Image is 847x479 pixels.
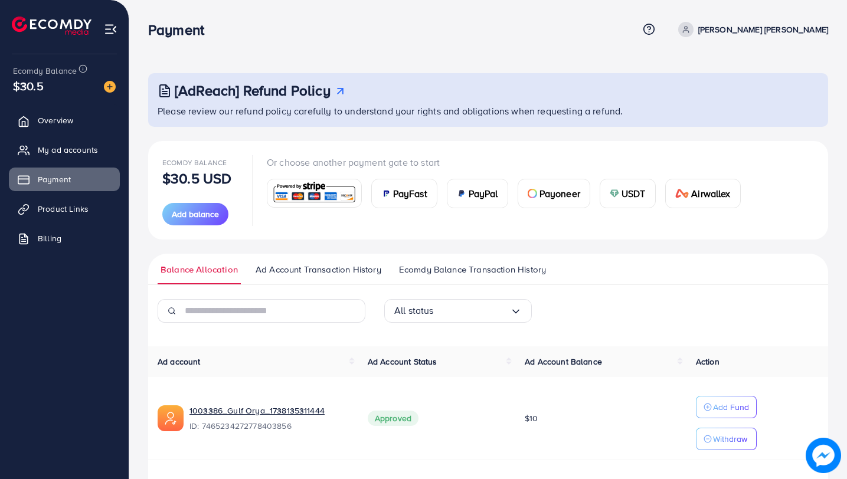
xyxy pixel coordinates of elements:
[189,405,349,432] div: <span class='underline'>1003386_Gulf Orya_1738135311444</span></br>7465234272778403856
[38,173,71,185] span: Payment
[807,439,840,472] img: image
[267,179,362,208] a: card
[368,356,437,368] span: Ad Account Status
[673,22,828,37] a: [PERSON_NAME] [PERSON_NAME]
[539,186,580,201] span: Payoneer
[528,189,537,198] img: card
[610,189,619,198] img: card
[38,232,61,244] span: Billing
[691,186,730,201] span: Airwallex
[393,186,427,201] span: PayFast
[9,109,120,132] a: Overview
[172,208,219,220] span: Add balance
[162,171,231,185] p: $30.5 USD
[525,412,538,424] span: $10
[9,227,120,250] a: Billing
[267,155,750,169] p: Or choose another payment gate to start
[384,299,532,323] div: Search for option
[158,356,201,368] span: Ad account
[158,104,821,118] p: Please review our refund policy carefully to understand your rights and obligations when requesti...
[518,179,590,208] a: cardPayoneer
[713,432,747,446] p: Withdraw
[38,144,98,156] span: My ad accounts
[38,114,73,126] span: Overview
[189,405,325,416] a: 1003386_Gulf Orya_1738135311444
[525,356,602,368] span: Ad Account Balance
[469,186,498,201] span: PayPal
[9,138,120,162] a: My ad accounts
[104,81,116,93] img: image
[394,301,434,320] span: All status
[622,186,646,201] span: USDT
[665,179,741,208] a: cardAirwallex
[256,263,381,276] span: Ad Account Transaction History
[158,405,184,431] img: ic-ads-acc.e4c84228.svg
[399,263,546,276] span: Ecomdy Balance Transaction History
[162,158,227,168] span: Ecomdy Balance
[13,65,77,77] span: Ecomdy Balance
[600,179,656,208] a: cardUSDT
[434,301,510,320] input: Search for option
[675,189,689,198] img: card
[175,82,331,99] h3: [AdReach] Refund Policy
[698,22,828,37] p: [PERSON_NAME] [PERSON_NAME]
[13,77,44,94] span: $30.5
[696,356,720,368] span: Action
[104,22,117,36] img: menu
[12,17,91,35] img: logo
[696,428,757,450] button: Withdraw
[161,263,238,276] span: Balance Allocation
[371,179,437,208] a: cardPayFast
[9,168,120,191] a: Payment
[368,411,418,426] span: Approved
[38,203,89,215] span: Product Links
[148,21,214,38] h3: Payment
[189,420,349,432] span: ID: 7465234272778403856
[713,400,749,414] p: Add Fund
[457,189,466,198] img: card
[9,197,120,221] a: Product Links
[271,181,358,206] img: card
[696,396,757,418] button: Add Fund
[162,203,228,225] button: Add balance
[447,179,508,208] a: cardPayPal
[381,189,391,198] img: card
